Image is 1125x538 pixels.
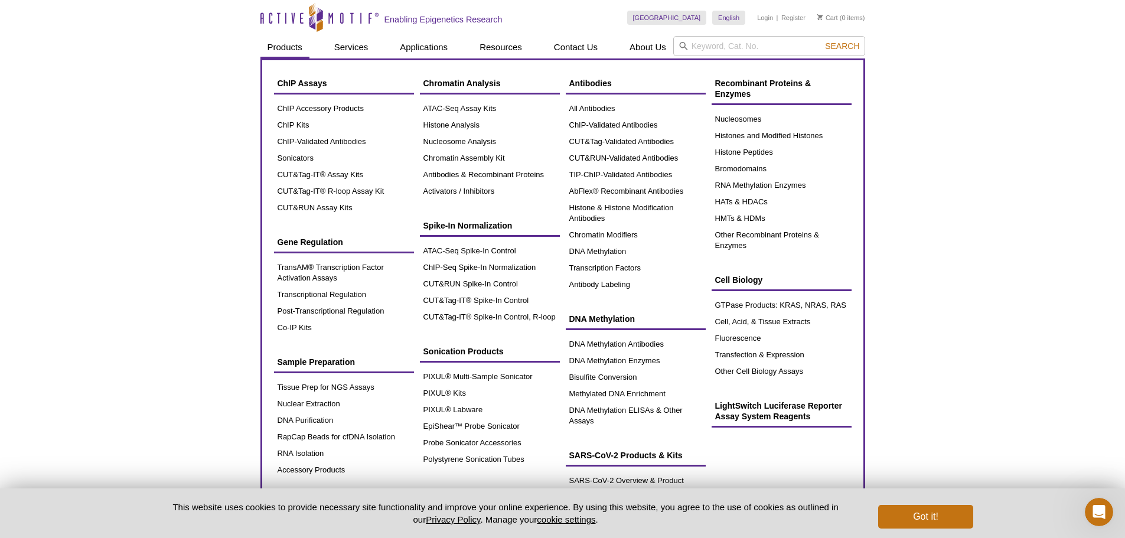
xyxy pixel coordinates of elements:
a: Gene Regulation [274,231,414,253]
a: GTPase Products: KRAS, NRAS, RAS [712,297,852,314]
a: Antibodies & Recombinant Proteins [420,167,560,183]
a: Post-Transcriptional Regulation [274,303,414,319]
a: CUT&RUN-Validated Antibodies [566,150,706,167]
a: Nuclear Extraction [274,396,414,412]
a: All Antibodies [566,100,706,117]
a: Resources [472,36,529,58]
a: RNA Methylation Enzymes [712,177,852,194]
a: CUT&RUN Spike-In Control [420,276,560,292]
a: Other Cell Biology Assays [712,363,852,380]
a: Sonicators [274,150,414,167]
a: [GEOGRAPHIC_DATA] [627,11,707,25]
a: Probe Sonicator Accessories [420,435,560,451]
a: Histone Analysis [420,117,560,133]
a: Cell Biology [712,269,852,291]
a: Transfection & Expression [712,347,852,363]
button: cookie settings [537,514,595,524]
a: RNA Isolation [274,445,414,462]
a: Co-IP Kits [274,319,414,336]
a: Histone Peptides [712,144,852,161]
img: Your Cart [817,14,823,20]
span: Gene Regulation [278,237,343,247]
a: Chromatin Assembly Kit [420,150,560,167]
span: Antibodies [569,79,612,88]
a: Fluorescence [712,330,852,347]
a: Nucleosome Analysis [420,133,560,150]
a: HMTs & HDMs [712,210,852,227]
a: About Us [622,36,673,58]
a: Chromatin Modifiers [566,227,706,243]
a: Histones and Modified Histones [712,128,852,144]
a: Transcription Factors [566,260,706,276]
a: ATAC-Seq Spike-In Control [420,243,560,259]
a: CUT&Tag-IT® Spike-In Control, R-loop [420,309,560,325]
a: DNA Methylation [566,243,706,260]
button: Search [821,41,863,51]
h2: Enabling Epigenetics Research [384,14,503,25]
a: PIXUL® Kits [420,385,560,402]
a: Cell, Acid, & Tissue Extracts [712,314,852,330]
a: DNA Methylation Enzymes [566,353,706,369]
span: Cell Biology [715,275,763,285]
a: Tissue Prep for NGS Assays [274,379,414,396]
p: This website uses cookies to provide necessary site functionality and improve your online experie... [152,501,859,526]
a: Polystyrene Sonication Tubes [420,451,560,468]
a: HATs & HDACs [712,194,852,210]
a: Login [757,14,773,22]
span: Search [825,41,859,51]
a: SARS-CoV-2 Overview & Product Data [566,472,706,500]
a: SARS-CoV-2 Products & Kits [566,444,706,467]
a: DNA Purification [274,412,414,429]
a: ChIP Kits [274,117,414,133]
a: Cart [817,14,838,22]
a: ChIP-Seq Spike-In Normalization [420,259,560,276]
a: ChIP Accessory Products [274,100,414,117]
a: Privacy Policy [426,514,480,524]
span: Sonication Products [423,347,504,356]
span: LightSwitch Luciferase Reporter Assay System Reagents [715,401,842,421]
a: English [712,11,745,25]
a: Antibodies [566,72,706,94]
a: CUT&Tag-IT® Spike-In Control [420,292,560,309]
a: Histone & Histone Modification Antibodies [566,200,706,227]
a: Sample Preparation [274,351,414,373]
input: Keyword, Cat. No. [673,36,865,56]
a: RapCap Beads for cfDNA Isolation [274,429,414,445]
a: Bisulfite Conversion [566,369,706,386]
span: DNA Methylation [569,314,635,324]
a: Spike-In Normalization [420,214,560,237]
a: CUT&RUN Assay Kits [274,200,414,216]
a: DNA Methylation [566,308,706,330]
a: Applications [393,36,455,58]
a: Sonication Products [420,340,560,363]
a: CUT&Tag-Validated Antibodies [566,133,706,150]
a: ChIP-Validated Antibodies [566,117,706,133]
a: Recombinant Proteins & Enzymes [712,72,852,105]
li: (0 items) [817,11,865,25]
a: Products [260,36,309,58]
a: Antibody Labeling [566,276,706,293]
span: Spike-In Normalization [423,221,513,230]
a: Services [327,36,376,58]
a: CUT&Tag-IT® R-loop Assay Kit [274,183,414,200]
a: AbFlex® Recombinant Antibodies [566,183,706,200]
a: Register [781,14,806,22]
a: Chromatin Analysis [420,72,560,94]
a: ATAC-Seq Assay Kits [420,100,560,117]
span: ChIP Assays [278,79,327,88]
a: PIXUL® Labware [420,402,560,418]
a: Methylated DNA Enrichment [566,386,706,402]
a: EpiShear™ Probe Sonicator [420,418,560,435]
a: ChIP Assays [274,72,414,94]
a: DNA Methylation ELISAs & Other Assays [566,402,706,429]
a: Transcriptional Regulation [274,286,414,303]
li: | [777,11,778,25]
a: TransAM® Transcription Factor Activation Assays [274,259,414,286]
a: Activators / Inhibitors [420,183,560,200]
a: TIP-ChIP-Validated Antibodies [566,167,706,183]
span: SARS-CoV-2 Products & Kits [569,451,683,460]
a: Bromodomains [712,161,852,177]
button: Got it! [878,505,973,529]
a: Contact Us [547,36,605,58]
a: ChIP-Validated Antibodies [274,133,414,150]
